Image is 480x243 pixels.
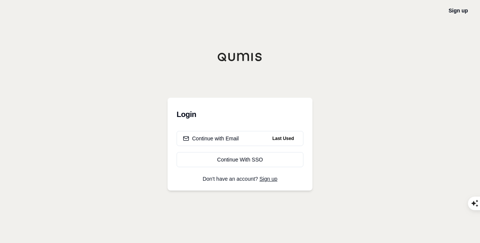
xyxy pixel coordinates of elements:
img: Qumis [217,52,263,62]
h3: Login [177,107,303,122]
div: Continue With SSO [183,156,297,163]
a: Sign up [449,8,468,14]
span: Last Used [269,134,297,143]
a: Sign up [260,176,277,182]
div: Continue with Email [183,135,239,142]
p: Don't have an account? [177,176,303,181]
button: Continue with EmailLast Used [177,131,303,146]
a: Continue With SSO [177,152,303,167]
